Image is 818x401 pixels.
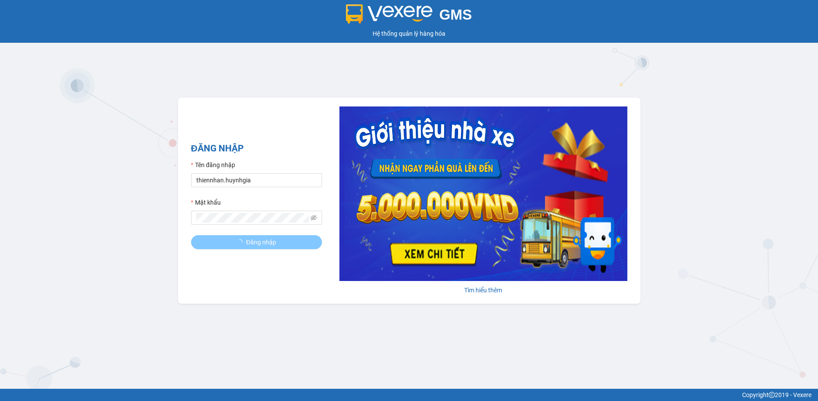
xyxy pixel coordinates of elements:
[196,213,309,223] input: Mật khẩu
[7,390,811,400] div: Copyright 2019 - Vexere
[339,106,627,281] img: banner-0
[346,4,432,24] img: logo 2
[2,29,816,38] div: Hệ thống quản lý hàng hóa
[191,235,322,249] button: Đăng nhập
[236,239,246,245] span: loading
[439,7,472,23] span: GMS
[769,392,775,398] span: copyright
[311,215,317,221] span: eye-invisible
[246,237,276,247] span: Đăng nhập
[191,198,221,207] label: Mật khẩu
[191,173,322,187] input: Tên đăng nhập
[346,13,472,20] a: GMS
[339,285,627,295] div: Tìm hiểu thêm
[191,141,322,156] h2: ĐĂNG NHẬP
[191,160,235,170] label: Tên đăng nhập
